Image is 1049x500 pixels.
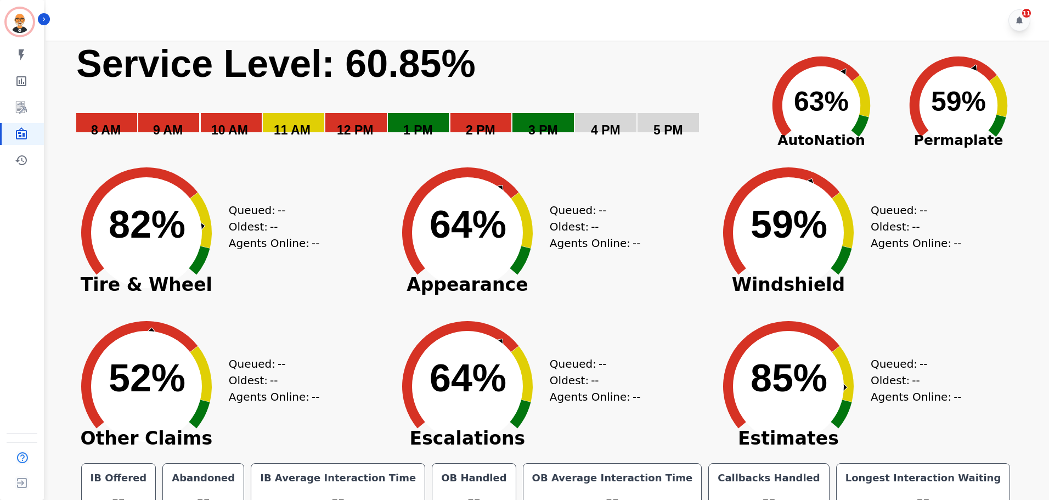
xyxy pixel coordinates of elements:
span: Other Claims [64,433,229,444]
div: Oldest: [229,372,311,389]
span: -- [912,372,920,389]
span: Tire & Wheel [64,279,229,290]
span: -- [278,202,285,218]
text: 5 PM [653,123,683,137]
div: Oldest: [229,218,311,235]
span: -- [270,372,278,389]
div: Oldest: [550,218,632,235]
span: AutoNation [753,130,890,151]
span: -- [599,202,606,218]
span: -- [920,356,927,372]
div: Queued: [550,356,632,372]
div: Agents Online: [550,389,643,405]
span: Permaplate [890,130,1027,151]
span: Estimates [706,433,871,444]
div: Queued: [871,356,953,372]
text: 64% [430,203,506,246]
div: IB Average Interaction Time [258,470,418,486]
div: Callbacks Handled [715,470,822,486]
text: 59% [751,203,827,246]
span: Windshield [706,279,871,290]
text: 52% [109,357,185,400]
text: 8 AM [91,123,121,137]
img: Bordered avatar [7,9,33,35]
div: Queued: [550,202,632,218]
div: Agents Online: [229,389,322,405]
text: 59% [931,86,986,117]
div: Agents Online: [550,235,643,251]
text: 10 AM [211,123,248,137]
span: -- [954,389,961,405]
div: Queued: [871,202,953,218]
text: 64% [430,357,506,400]
div: Queued: [229,202,311,218]
span: -- [312,235,319,251]
text: Service Level: 60.85% [76,42,476,85]
div: Agents Online: [871,235,964,251]
div: Longest Interaction Waiting [843,470,1003,486]
text: 4 PM [591,123,621,137]
div: Oldest: [871,372,953,389]
text: 12 PM [337,123,373,137]
text: 63% [794,86,849,117]
svg: Service Level: 0% [75,41,751,153]
span: -- [912,218,920,235]
span: -- [954,235,961,251]
text: 85% [751,357,827,400]
text: 11 AM [274,123,311,137]
span: -- [920,202,927,218]
div: Agents Online: [229,235,322,251]
text: 82% [109,203,185,246]
span: Escalations [385,433,550,444]
div: OB Average Interaction Time [530,470,695,486]
span: -- [278,356,285,372]
span: -- [312,389,319,405]
span: -- [591,372,599,389]
div: Oldest: [871,218,953,235]
div: 11 [1022,9,1031,18]
span: -- [270,218,278,235]
text: 2 PM [466,123,495,137]
span: -- [599,356,606,372]
div: Agents Online: [871,389,964,405]
text: 3 PM [528,123,558,137]
div: Abandoned [170,470,237,486]
text: 9 AM [153,123,183,137]
div: OB Handled [439,470,509,486]
div: Queued: [229,356,311,372]
span: -- [591,218,599,235]
div: IB Offered [88,470,149,486]
span: -- [633,389,640,405]
text: 1 PM [403,123,433,137]
span: Appearance [385,279,550,290]
div: Oldest: [550,372,632,389]
span: -- [633,235,640,251]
